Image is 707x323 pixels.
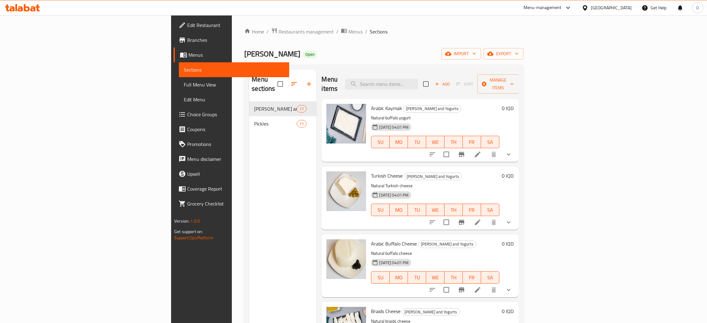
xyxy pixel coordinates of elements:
[184,66,284,73] span: Sections
[365,28,367,35] li: /
[297,105,307,113] div: items
[179,77,289,92] a: Full Menu View
[303,51,317,58] div: Open
[481,204,499,216] button: SA
[410,138,424,147] span: TU
[444,271,463,284] button: TH
[486,282,501,297] button: delete
[174,152,289,166] a: Menu disclaimer
[444,136,463,148] button: TH
[463,204,481,216] button: FR
[188,51,284,59] span: Menus
[404,105,461,112] span: [PERSON_NAME] and Yogurts
[184,81,284,88] span: Full Menu View
[374,206,387,215] span: SU
[447,273,460,282] span: TH
[190,217,200,225] span: 1.0.0
[174,107,289,122] a: Choice Groups
[174,181,289,196] a: Coverage Report
[174,137,289,152] a: Promotions
[454,215,469,230] button: Branch-specific-item
[187,140,284,148] span: Promotions
[249,101,316,116] div: [PERSON_NAME] and Yogurts17
[302,77,316,91] button: Add section
[326,104,366,144] img: Arabic Kaymak
[425,215,440,230] button: sort-choices
[426,204,444,216] button: WE
[505,219,512,226] svg: Show Choices
[348,28,363,35] span: Menus
[408,136,426,148] button: TU
[174,196,289,211] a: Grocery Checklist
[279,28,334,35] span: Restaurants management
[501,215,516,230] button: show more
[502,104,514,113] h6: 0 IQD
[371,114,499,122] p: Natural buffalo yogurt
[402,308,459,316] span: [PERSON_NAME] and Yogurts
[454,147,469,162] button: Branch-specific-item
[274,77,287,91] span: Select all sections
[377,192,411,198] span: [DATE] 04:01 PM
[174,217,189,225] span: Version:
[371,136,390,148] button: SU
[474,286,481,294] a: Edit menu item
[444,204,463,216] button: TH
[374,138,387,147] span: SU
[187,200,284,207] span: Grocery Checklist
[404,173,462,180] span: [PERSON_NAME] and Yogurts
[410,273,424,282] span: TU
[254,105,297,113] span: [PERSON_NAME] and Yogurts
[371,182,499,190] p: Natural Turkish cheese
[425,282,440,297] button: sort-choices
[434,81,451,88] span: Add
[297,106,306,112] span: 17
[377,124,411,130] span: [DATE] 04:01 PM
[481,136,499,148] button: SA
[341,28,363,36] a: Menus
[179,92,289,107] a: Edit Menu
[402,308,460,316] div: Cheeses and Yogurts
[254,120,297,127] span: Pickles
[452,79,477,89] span: Select section first
[482,76,514,92] span: Manage items
[377,260,411,266] span: [DATE] 04:01 PM
[371,204,390,216] button: SU
[488,50,519,58] span: export
[477,74,519,94] button: Manage items
[474,219,481,226] a: Edit menu item
[441,48,481,60] button: import
[390,271,408,284] button: MO
[486,215,501,230] button: delete
[390,204,408,216] button: MO
[392,206,405,215] span: MO
[174,234,214,242] a: Support.OpsPlatform
[426,136,444,148] button: WE
[484,138,497,147] span: SA
[371,239,417,248] span: Arabic Buffalo Cheese
[371,271,390,284] button: SU
[345,79,418,90] input: search
[425,147,440,162] button: sort-choices
[371,171,403,180] span: Turkish Cheese
[187,21,284,29] span: Edit Restaurant
[271,28,334,36] a: Restaurants management
[336,28,338,35] li: /
[174,122,289,137] a: Coupons
[187,155,284,163] span: Menu disclaimer
[187,111,284,118] span: Choice Groups
[432,79,452,89] button: Add
[429,273,442,282] span: WE
[321,75,338,93] h2: Menu items
[174,47,289,62] a: Menus
[505,151,512,158] svg: Show Choices
[410,206,424,215] span: TU
[446,50,476,58] span: import
[591,4,632,11] div: [GEOGRAPHIC_DATA]
[463,136,481,148] button: FR
[244,28,524,36] nav: breadcrumb
[426,271,444,284] button: WE
[179,62,289,77] a: Sections
[429,206,442,215] span: WE
[418,241,476,248] span: [PERSON_NAME] and Yogurts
